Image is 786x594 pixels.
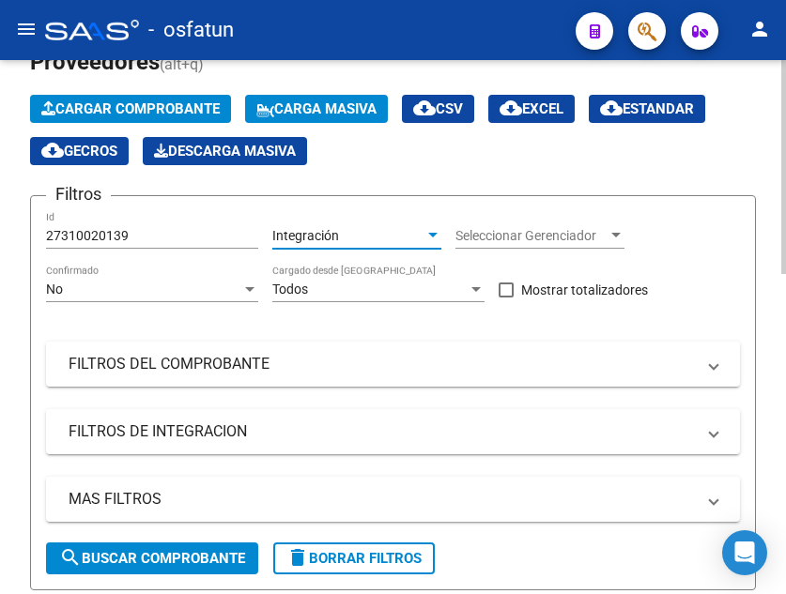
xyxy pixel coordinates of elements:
[160,55,204,73] span: (alt+q)
[521,279,648,301] span: Mostrar totalizadores
[69,421,695,442] mat-panel-title: FILTROS DE INTEGRACION
[41,100,220,117] span: Cargar Comprobante
[600,100,694,117] span: Estandar
[46,409,740,454] mat-expansion-panel-header: FILTROS DE INTEGRACION
[488,95,575,123] button: EXCEL
[455,228,608,244] span: Seleccionar Gerenciador
[69,489,695,510] mat-panel-title: MAS FILTROS
[143,137,307,165] app-download-masive: Descarga masiva de comprobantes (adjuntos)
[402,95,474,123] button: CSV
[30,95,231,123] button: Cargar Comprobante
[500,97,522,119] mat-icon: cloud_download
[413,100,463,117] span: CSV
[748,18,771,40] mat-icon: person
[154,143,296,160] span: Descarga Masiva
[286,550,422,567] span: Borrar Filtros
[46,282,63,297] span: No
[46,477,740,522] mat-expansion-panel-header: MAS FILTROS
[46,542,258,574] button: Buscar Comprobante
[15,18,38,40] mat-icon: menu
[143,137,307,165] button: Descarga Masiva
[286,546,309,569] mat-icon: delete
[245,95,388,123] button: Carga Masiva
[59,550,245,567] span: Buscar Comprobante
[69,354,695,374] mat-panel-title: FILTROS DEL COMPROBANTE
[500,100,563,117] span: EXCEL
[59,546,82,569] mat-icon: search
[272,282,308,297] span: Todos
[589,95,705,123] button: Estandar
[256,100,377,117] span: Carga Masiva
[272,228,339,243] span: Integración
[273,542,435,574] button: Borrar Filtros
[30,137,129,165] button: Gecros
[41,139,64,161] mat-icon: cloud_download
[722,530,767,575] div: Open Intercom Messenger
[41,143,117,160] span: Gecros
[46,181,111,207] h3: Filtros
[148,9,234,51] span: - osfatun
[600,97,623,119] mat-icon: cloud_download
[46,342,740,387] mat-expansion-panel-header: FILTROS DEL COMPROBANTE
[413,97,436,119] mat-icon: cloud_download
